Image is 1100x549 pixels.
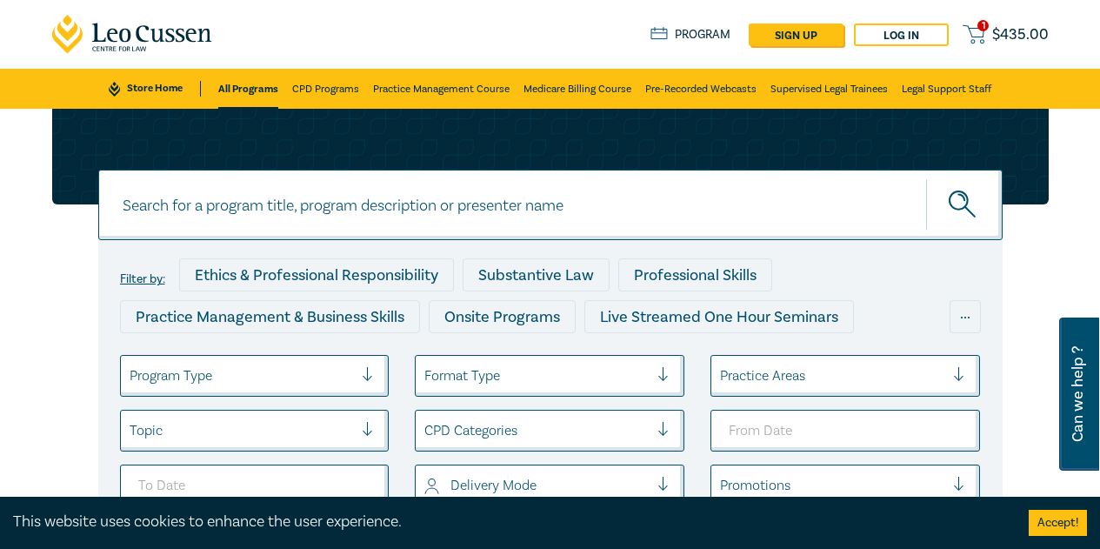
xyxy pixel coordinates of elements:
label: Filter by: [120,272,165,286]
div: This website uses cookies to enhance the user experience. [13,511,1003,533]
input: select [130,366,133,385]
a: Log in [854,23,949,46]
span: $ 435.00 [992,27,1049,43]
input: select [424,421,428,440]
a: sign up [749,23,843,46]
span: 1 [977,20,989,31]
input: select [130,421,133,440]
div: Live Streamed Conferences and Intensives [120,342,448,375]
div: Substantive Law [463,258,610,291]
a: CPD Programs [292,69,359,109]
input: To Date [120,465,390,506]
button: Accept cookies [1029,510,1087,536]
a: Pre-Recorded Webcasts [645,69,757,109]
a: Program [650,27,731,43]
input: Search for a program title, program description or presenter name [98,170,1003,240]
div: Professional Skills [618,258,772,291]
div: Live Streamed Practical Workshops [457,342,732,375]
div: Live Streamed One Hour Seminars [584,300,854,333]
a: Legal Support Staff [902,69,991,109]
div: ... [950,300,981,333]
a: Store Home [109,81,200,97]
a: Supervised Legal Trainees [770,69,888,109]
div: Practice Management & Business Skills [120,300,420,333]
input: select [424,366,428,385]
span: Can we help ? [1070,328,1086,460]
div: Onsite Programs [429,300,576,333]
div: Ethics & Professional Responsibility [179,258,454,291]
input: From Date [710,410,980,452]
input: select [424,476,428,495]
a: Medicare Billing Course [523,69,631,109]
input: select [720,476,723,495]
input: select [720,366,723,385]
a: Practice Management Course [373,69,510,109]
a: All Programs [218,69,278,109]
